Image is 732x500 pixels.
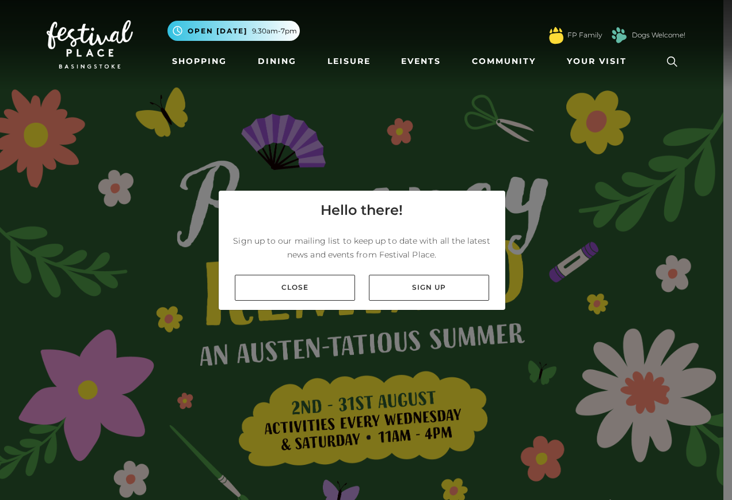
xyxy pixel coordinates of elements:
[235,275,355,301] a: Close
[253,51,301,72] a: Dining
[167,51,231,72] a: Shopping
[467,51,540,72] a: Community
[321,200,403,221] h4: Hello there!
[323,51,375,72] a: Leisure
[632,30,685,40] a: Dogs Welcome!
[396,51,445,72] a: Events
[567,30,602,40] a: FP Family
[562,51,637,72] a: Your Visit
[47,20,133,69] img: Festival Place Logo
[369,275,489,301] a: Sign up
[567,55,627,67] span: Your Visit
[188,26,247,36] span: Open [DATE]
[167,21,300,41] button: Open [DATE] 9.30am-7pm
[228,234,496,262] p: Sign up to our mailing list to keep up to date with all the latest news and events from Festival ...
[252,26,297,36] span: 9.30am-7pm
